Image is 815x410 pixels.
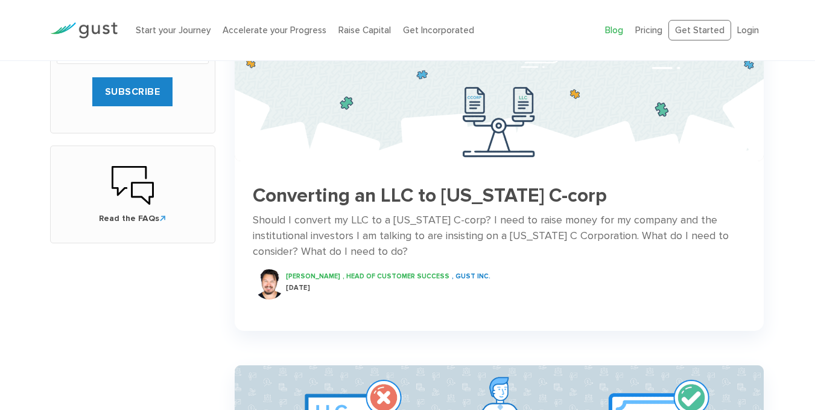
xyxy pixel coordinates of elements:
[235,2,764,161] img: Llc To C Corp F1e5b9bb35b8954c9678242c6ca466b789f6482d1884bfcfbe4d0091c5c45f5f
[286,272,340,280] span: [PERSON_NAME]
[63,164,203,225] a: Read the FAQs
[635,25,662,36] a: Pricing
[254,269,284,299] img: Kellen Powell
[452,272,490,280] span: , GUST INC.
[286,284,310,292] span: [DATE]
[343,272,449,280] span: , HEAD OF CUSTOMER SUCCESS
[235,2,764,312] a: Llc To C Corp F1e5b9bb35b8954c9678242c6ca466b789f6482d1884bfcfbe4d0091c5c45f5f Converting an LLC ...
[668,20,731,41] a: Get Started
[605,25,623,36] a: Blog
[63,213,203,225] span: Read the FAQs
[253,213,746,260] div: Should I convert my LLC to a [US_STATE] C-corp? I need to raise money for my company and the inst...
[223,25,326,36] a: Accelerate your Progress
[92,77,173,106] input: SUBSCRIBE
[50,22,118,39] img: Gust Logo
[338,25,391,36] a: Raise Capital
[253,185,746,207] h3: Converting an LLC to [US_STATE] C-corp
[403,25,474,36] a: Get Incorporated
[136,25,211,36] a: Start your Journey
[737,25,759,36] a: Login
